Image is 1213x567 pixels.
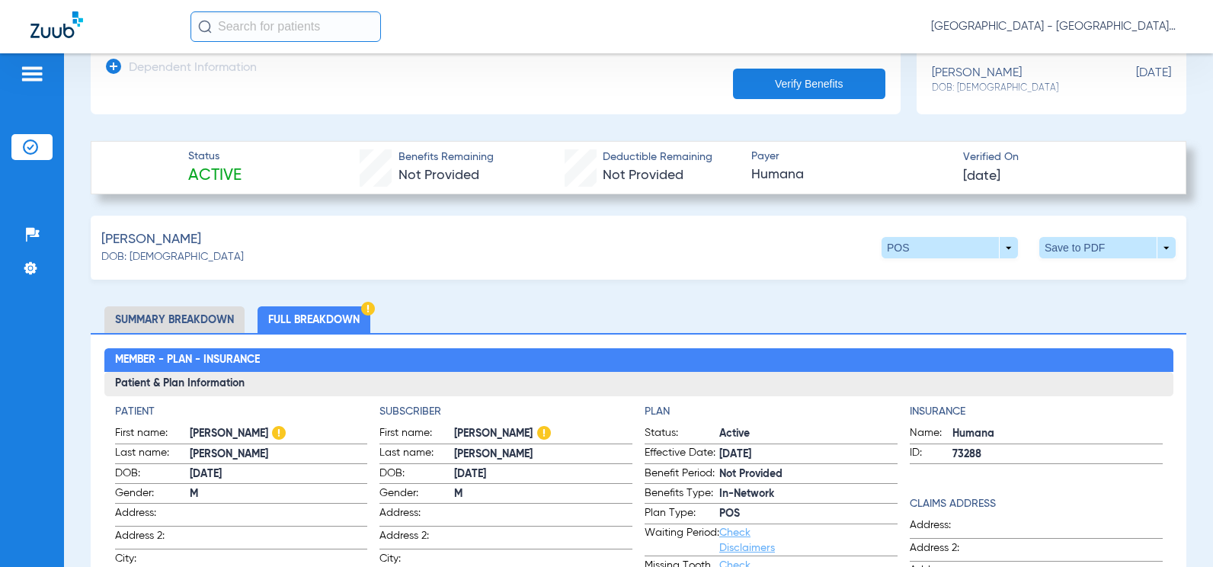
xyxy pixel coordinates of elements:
[198,20,212,34] img: Search Icon
[603,168,683,182] span: Not Provided
[454,486,632,502] span: M
[719,466,898,482] span: Not Provided
[645,404,898,420] h4: Plan
[115,404,368,420] h4: Patient
[379,505,454,526] span: Address:
[932,66,1095,94] div: [PERSON_NAME]
[30,11,83,38] img: Zuub Logo
[882,237,1018,258] button: POS
[1039,237,1176,258] button: Save to PDF
[379,528,454,549] span: Address 2:
[379,404,632,420] h4: Subscriber
[454,447,632,463] span: [PERSON_NAME]
[454,426,632,442] span: [PERSON_NAME]
[645,505,719,524] span: Plan Type:
[645,466,719,484] span: Benefit Period:
[719,426,898,442] span: Active
[190,466,368,482] span: [DATE]
[115,505,190,526] span: Address:
[454,466,632,482] span: [DATE]
[963,149,1162,165] span: Verified On
[963,167,1000,186] span: [DATE]
[188,165,242,187] span: Active
[910,540,984,561] span: Address 2:
[645,445,719,463] span: Effective Date:
[645,425,719,444] span: Status:
[952,426,1163,442] span: Humana
[190,11,381,42] input: Search for patients
[719,506,898,522] span: POS
[910,425,952,444] span: Name:
[101,230,201,249] span: [PERSON_NAME]
[190,447,368,463] span: [PERSON_NAME]
[1095,66,1171,94] span: [DATE]
[910,404,1163,420] h4: Insurance
[258,306,370,333] li: Full Breakdown
[603,149,712,165] span: Deductible Remaining
[115,485,190,504] span: Gender:
[115,445,190,463] span: Last name:
[190,486,368,502] span: M
[104,372,1173,396] h3: Patient & Plan Information
[190,426,368,442] span: [PERSON_NAME]
[379,425,454,444] span: First name:
[952,447,1163,463] span: 73288
[361,302,375,316] img: Hazard
[645,485,719,504] span: Benefits Type:
[129,61,257,76] h3: Dependent Information
[104,348,1173,373] h2: Member - Plan - Insurance
[537,426,551,440] img: Hazard
[398,149,494,165] span: Benefits Remaining
[115,466,190,484] span: DOB:
[115,528,190,549] span: Address 2:
[932,82,1095,95] span: DOB: [DEMOGRAPHIC_DATA]
[272,426,286,440] img: Hazard
[719,527,775,553] a: Check Disclaimers
[931,19,1183,34] span: [GEOGRAPHIC_DATA] - [GEOGRAPHIC_DATA]
[733,69,885,99] button: Verify Benefits
[188,149,242,165] span: Status
[751,149,950,165] span: Payer
[1137,494,1213,567] iframe: Chat Widget
[719,486,898,502] span: In-Network
[910,517,984,538] span: Address:
[398,168,479,182] span: Not Provided
[20,65,44,83] img: hamburger-icon
[751,165,950,184] span: Humana
[910,445,952,463] span: ID:
[104,306,245,333] li: Summary Breakdown
[379,445,454,463] span: Last name:
[379,485,454,504] span: Gender:
[379,466,454,484] span: DOB:
[645,525,719,556] span: Waiting Period:
[719,447,898,463] span: [DATE]
[910,496,1163,512] h4: Claims Address
[115,425,190,444] span: First name:
[101,249,244,265] span: DOB: [DEMOGRAPHIC_DATA]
